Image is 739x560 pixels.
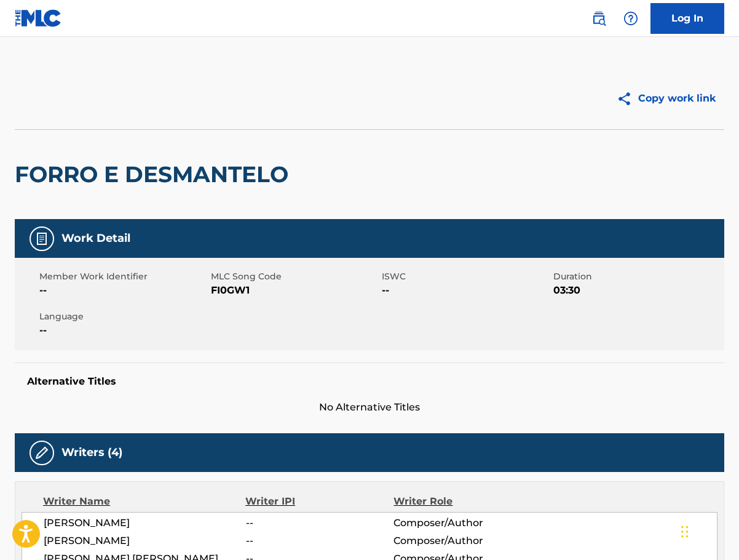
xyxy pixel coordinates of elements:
span: No Alternative Titles [15,400,724,415]
div: Writer Role [393,494,528,509]
div: Writer IPI [245,494,393,509]
span: Member Work Identifier [39,270,208,283]
img: help [623,11,638,26]
span: Composer/Author [393,516,528,530]
span: Composer/Author [393,534,528,548]
img: MLC Logo [15,9,62,27]
span: -- [246,516,394,530]
div: Drag [681,513,689,550]
span: FI0GW1 [211,283,379,298]
h5: Work Detail [61,231,130,246]
span: MLC Song Code [211,270,379,283]
span: -- [382,283,550,298]
span: Language [39,310,208,323]
div: Writer Name [43,494,245,509]
h5: Alternative Titles [27,375,712,388]
h5: Writers (4) [61,446,122,460]
span: -- [39,283,208,298]
div: Help [618,6,643,31]
span: ISWC [382,270,550,283]
h2: FORRO E DESMANTELO [15,161,294,188]
a: Log In [650,3,724,34]
span: -- [39,323,208,338]
span: 03:30 [553,283,722,298]
a: Public Search [587,6,611,31]
span: -- [246,534,394,548]
img: search [591,11,606,26]
img: Writers [34,446,49,460]
button: Copy work link [608,83,724,114]
img: Copy work link [617,91,638,106]
span: [PERSON_NAME] [44,516,246,530]
img: Work Detail [34,231,49,246]
iframe: Chat Widget [678,501,739,560]
span: Duration [553,270,722,283]
span: [PERSON_NAME] [44,534,246,548]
